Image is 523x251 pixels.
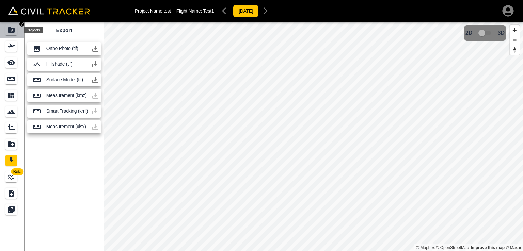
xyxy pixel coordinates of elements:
[498,30,505,36] span: 3D
[471,245,505,250] a: Map feedback
[475,27,495,39] span: 3D model not uploaded yet
[510,25,520,35] button: Zoom in
[436,245,469,250] a: OpenStreetMap
[176,8,214,14] p: Flight Name:
[510,35,520,45] button: Zoom out
[506,245,521,250] a: Maxar
[203,8,214,14] span: Test1
[104,22,523,251] canvas: Map
[8,6,90,15] img: Civil Tracker
[135,8,171,14] p: Project Name: test
[465,30,472,36] span: 2D
[416,245,435,250] a: Mapbox
[510,45,520,55] button: Reset bearing to north
[233,5,259,17] button: [DATE]
[24,27,43,33] div: Projects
